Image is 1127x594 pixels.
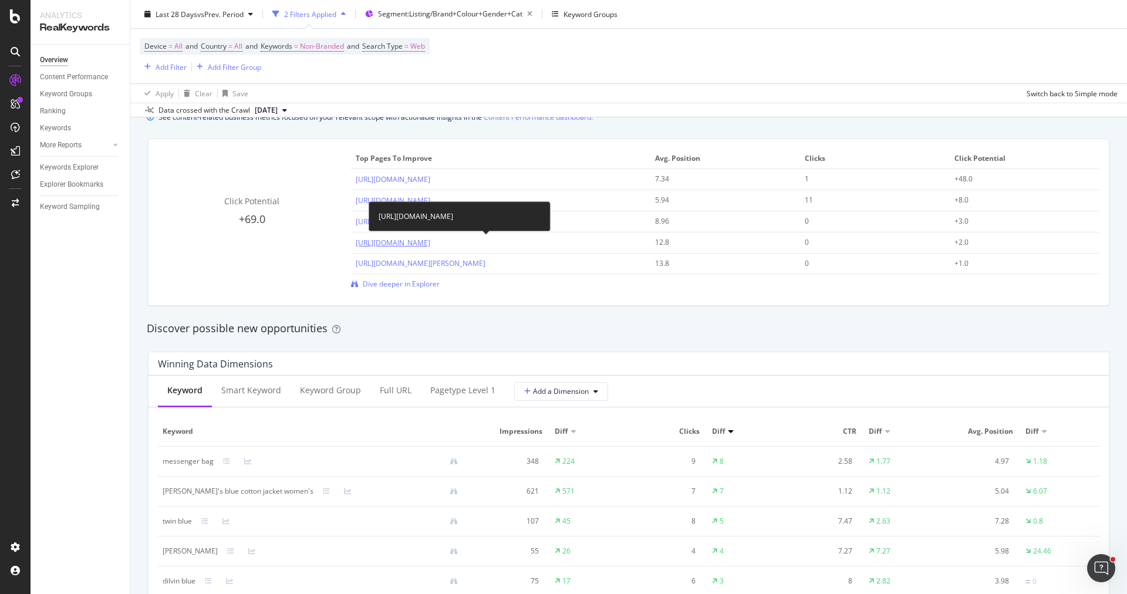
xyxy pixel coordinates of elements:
[351,279,440,289] a: Dive deeper in Explorer
[261,41,292,51] span: Keywords
[356,258,485,268] a: [URL][DOMAIN_NAME][PERSON_NAME]
[720,456,724,467] div: 8
[524,386,589,396] span: Add a Dimension
[477,546,539,556] div: 55
[380,384,411,396] div: Full URL
[40,201,122,213] a: Keyword Sampling
[163,486,313,497] div: levi's blue cotton jacket women's
[876,516,890,526] div: 2.63
[158,358,273,370] div: Winning Data Dimensions
[356,153,643,164] span: Top pages to improve
[140,60,187,74] button: Add Filter
[555,426,568,437] span: Diff
[362,41,403,51] span: Search Type
[1025,580,1030,583] img: Equal
[40,9,120,21] div: Analytics
[356,217,430,227] a: [URL][DOMAIN_NAME]
[40,139,110,151] a: More Reports
[790,576,852,586] div: 8
[1032,576,1037,587] div: 0
[158,105,250,116] div: Data crossed with the Crawl
[163,576,195,586] div: dilvin blue
[562,516,571,526] div: 45
[40,54,122,66] a: Overview
[163,516,192,526] div: twin blue
[167,384,203,396] div: Keyword
[477,486,539,497] div: 621
[954,153,1092,164] span: Click Potential
[954,195,1081,205] div: +8.0
[40,54,68,66] div: Overview
[720,486,724,497] div: 7
[633,426,700,437] span: Clicks
[40,122,122,134] a: Keywords
[40,105,66,117] div: Ranking
[563,9,618,19] div: Keyword Groups
[430,384,495,396] div: pagetype Level 1
[347,41,359,51] span: and
[477,426,543,437] span: Impressions
[179,84,212,103] button: Clear
[633,456,696,467] div: 9
[805,216,931,227] div: 0
[404,41,409,51] span: =
[163,546,218,556] div: claudie pierlot
[40,161,122,174] a: Keywords Explorer
[655,237,781,248] div: 12.8
[218,84,248,103] button: Save
[562,576,571,586] div: 17
[876,576,890,586] div: 2.82
[195,88,212,98] div: Clear
[514,382,608,401] button: Add a Dimension
[40,71,122,83] a: Content Performance
[720,576,724,586] div: 3
[790,546,852,556] div: 7.27
[201,41,227,51] span: Country
[140,84,174,103] button: Apply
[655,174,781,184] div: 7.34
[147,321,1111,336] div: Discover possible new opportunities
[156,62,187,72] div: Add Filter
[284,9,336,19] div: 2 Filters Applied
[356,195,430,205] a: [URL][DOMAIN_NAME]
[805,258,931,269] div: 0
[562,546,571,556] div: 26
[363,279,440,289] span: Dive deeper in Explorer
[954,258,1081,269] div: +1.0
[720,546,724,556] div: 4
[876,486,890,497] div: 1.12
[224,195,279,207] span: Click Potential
[40,122,71,134] div: Keywords
[805,153,942,164] span: Clicks
[547,5,622,23] button: Keyword Groups
[477,576,539,586] div: 75
[378,9,522,19] span: Segment: Listing/Brand+Colour+Gender+Cat
[947,576,1010,586] div: 3.98
[562,456,575,467] div: 224
[1025,426,1038,437] span: Diff
[633,486,696,497] div: 7
[300,38,344,55] span: Non-Branded
[947,426,1014,437] span: Avg. Position
[221,384,281,396] div: Smart Keyword
[1033,486,1047,497] div: 6.07
[255,105,278,116] span: 2025 Sep. 2nd
[156,88,174,98] div: Apply
[655,216,781,227] div: 8.96
[185,41,198,51] span: and
[360,5,537,23] button: Segment:Listing/Brand+Colour+Gender+Cat
[140,5,258,23] button: Last 28 DaysvsPrev. Period
[477,516,539,526] div: 107
[40,88,92,100] div: Keyword Groups
[232,88,248,98] div: Save
[163,426,464,437] span: Keyword
[655,195,781,205] div: 5.94
[294,41,298,51] span: =
[250,103,292,117] button: [DATE]
[40,21,120,35] div: RealKeywords
[192,60,261,74] button: Add Filter Group
[947,486,1010,497] div: 5.04
[40,161,99,174] div: Keywords Explorer
[633,546,696,556] div: 4
[1027,88,1118,98] div: Switch back to Simple mode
